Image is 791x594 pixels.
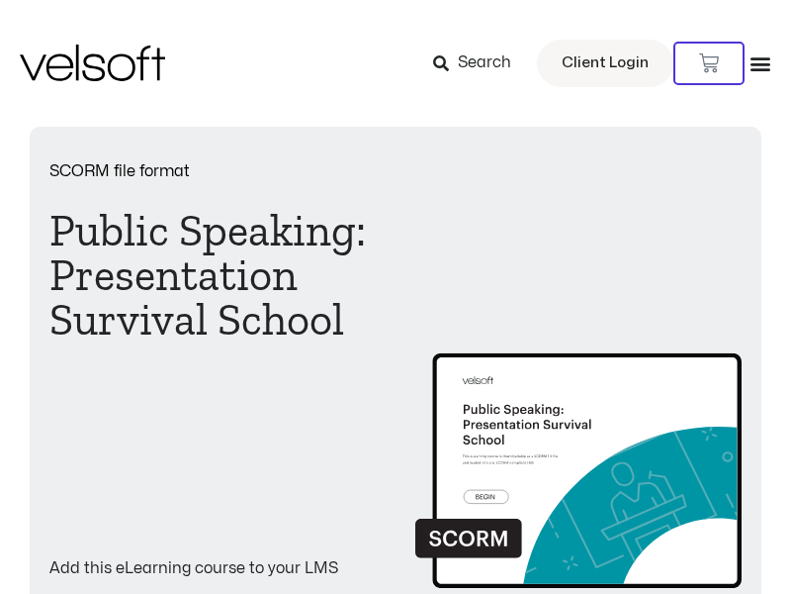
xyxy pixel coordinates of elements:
span: Search [458,50,511,76]
h1: Public Speaking: Presentation Survival School [49,209,376,343]
a: Search [433,47,525,80]
p: Add this eLearning course to your LMS [49,560,376,576]
div: Menu Toggle [749,52,771,74]
img: Velsoft Training Materials [20,45,165,81]
span: Client Login [562,50,649,76]
a: Client Login [537,40,673,87]
p: SCORM file format [49,163,376,179]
